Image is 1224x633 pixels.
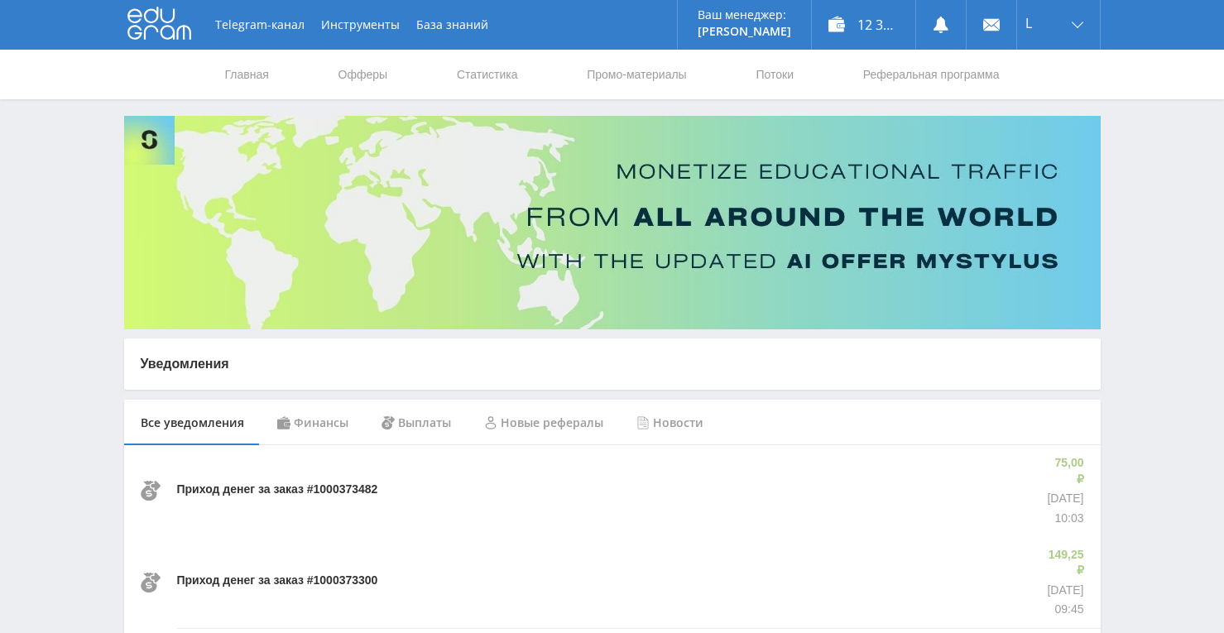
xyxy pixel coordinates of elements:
[141,355,1084,373] p: Уведомления
[455,50,520,99] a: Статистика
[1044,547,1084,579] p: 149,25 ₽
[177,573,378,589] p: Приход денег за заказ #1000373300
[585,50,688,99] a: Промо-материалы
[1047,491,1083,507] p: [DATE]
[698,25,791,38] p: [PERSON_NAME]
[468,400,620,446] div: Новые рефералы
[1047,511,1083,527] p: 10:03
[754,50,795,99] a: Потоки
[337,50,390,99] a: Офферы
[698,8,791,22] p: Ваш менеджер:
[620,400,720,446] div: Новости
[1047,455,1083,487] p: 75,00 ₽
[1025,17,1032,30] span: L
[862,50,1001,99] a: Реферальная программа
[365,400,468,446] div: Выплаты
[223,50,271,99] a: Главная
[177,482,378,498] p: Приход денег за заказ #1000373482
[1044,602,1084,618] p: 09:45
[1044,583,1084,599] p: [DATE]
[124,116,1101,329] img: Banner
[261,400,365,446] div: Финансы
[124,400,261,446] div: Все уведомления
